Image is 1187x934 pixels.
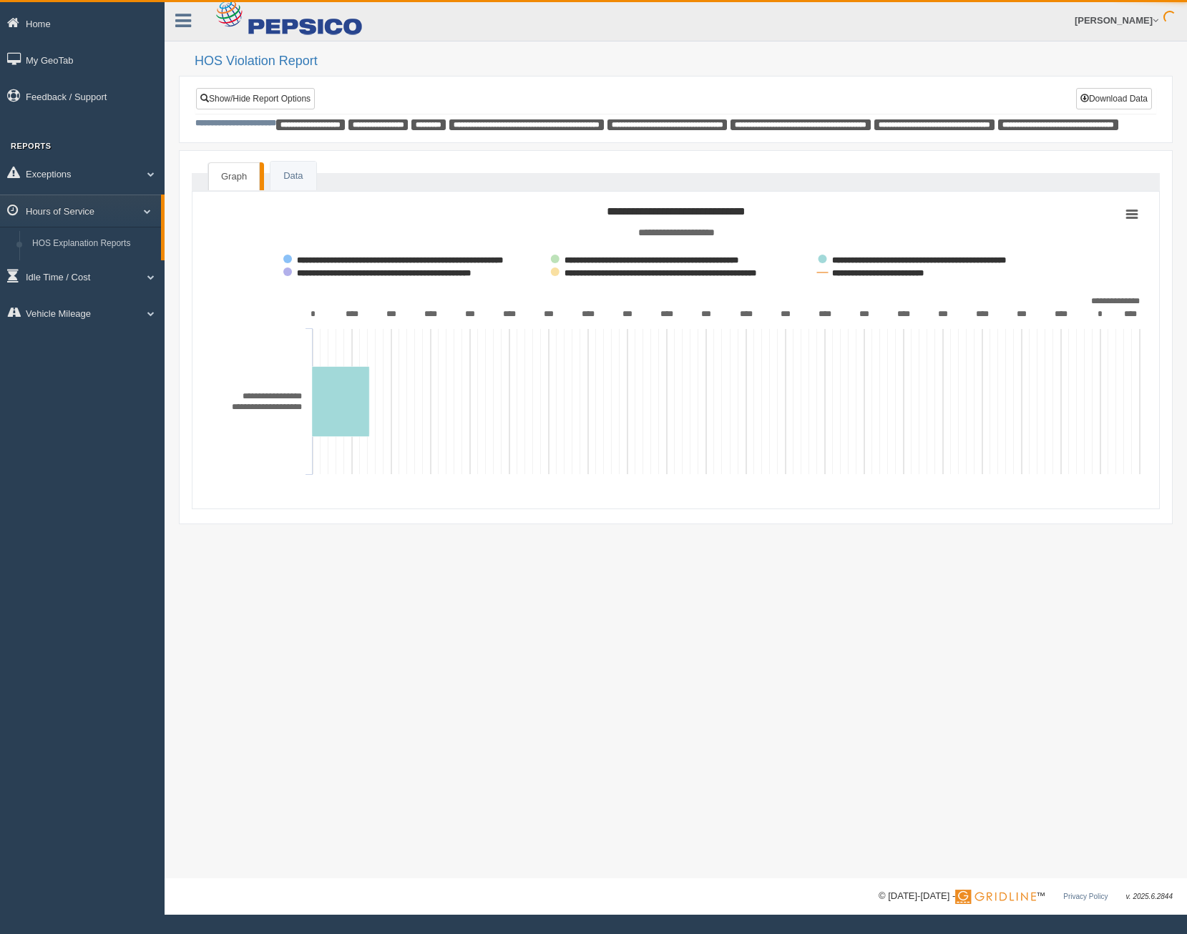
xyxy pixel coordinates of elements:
a: Data [270,162,316,191]
a: Privacy Policy [1063,893,1108,900]
a: HOS Explanation Reports [26,231,161,257]
div: © [DATE]-[DATE] - ™ [879,889,1173,904]
a: Graph [208,162,260,191]
img: Gridline [955,890,1036,904]
span: v. 2025.6.2844 [1126,893,1173,900]
a: Show/Hide Report Options [196,88,315,109]
h2: HOS Violation Report [195,54,1173,69]
button: Download Data [1076,88,1152,109]
a: HOS Violation Audit Reports [26,256,161,282]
